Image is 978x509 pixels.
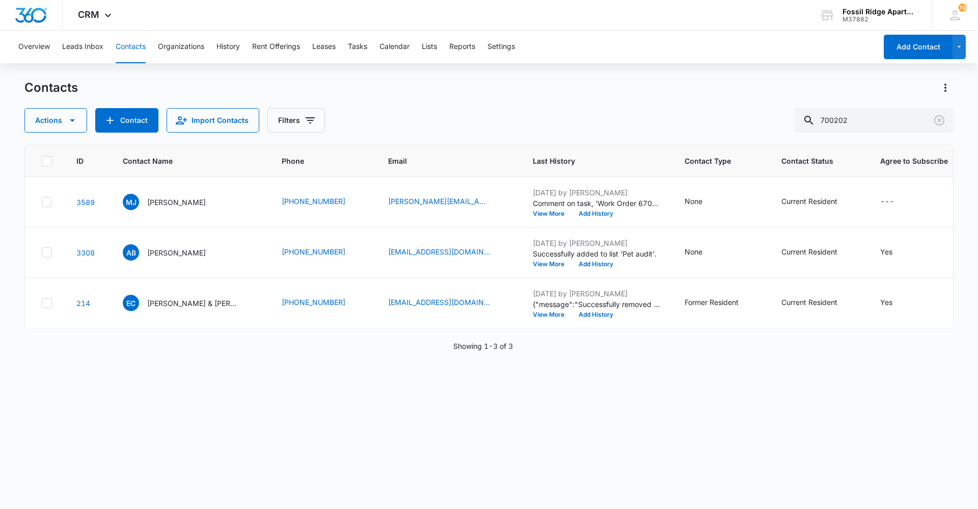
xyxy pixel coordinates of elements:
[685,297,739,308] div: Former Resident
[572,211,620,217] button: Add History
[18,31,50,63] button: Overview
[572,312,620,318] button: Add History
[572,261,620,267] button: Add History
[880,297,911,309] div: Agree to Subscribe - Yes - Select to Edit Field
[24,108,87,133] button: Actions
[843,16,917,23] div: account id
[267,108,325,133] button: Filters
[880,196,894,208] div: ---
[24,80,78,95] h1: Contacts
[937,80,954,96] button: Actions
[388,196,490,207] a: [PERSON_NAME][EMAIL_ADDRESS][PERSON_NAME][DOMAIN_NAME]
[62,31,103,63] button: Leads Inbox
[781,297,856,309] div: Contact Status - Current Resident - Select to Edit Field
[158,31,204,63] button: Organizations
[252,31,300,63] button: Rent Offerings
[958,4,966,12] div: notifications count
[533,288,660,299] p: [DATE] by [PERSON_NAME]
[282,246,364,259] div: Phone - (760) 607-7647 - Select to Edit Field
[123,244,139,261] span: AB
[388,297,490,308] a: [EMAIL_ADDRESS][DOMAIN_NAME]
[282,246,345,257] a: [PHONE_NUMBER]
[123,194,139,210] span: MJ
[781,196,856,208] div: Contact Status - Current Resident - Select to Edit Field
[449,31,475,63] button: Reports
[685,246,702,257] div: None
[487,31,515,63] button: Settings
[795,108,954,133] input: Search Contacts
[931,112,947,129] button: Clear
[312,31,336,63] button: Leases
[685,196,721,208] div: Contact Type - None - Select to Edit Field
[282,156,349,166] span: Phone
[147,197,206,208] p: [PERSON_NAME]
[533,248,660,259] p: Successfully added to list 'Pet audit'.
[533,187,660,198] p: [DATE] by [PERSON_NAME]
[123,295,257,311] div: Contact Name - Emily Carrera & Kyegan Christy - Select to Edit Field
[781,246,856,259] div: Contact Status - Current Resident - Select to Edit Field
[533,156,645,166] span: Last History
[123,194,224,210] div: Contact Name - Matthew Jacobson - Select to Edit Field
[379,31,410,63] button: Calendar
[76,156,84,166] span: ID
[76,248,95,257] a: Navigate to contact details page for Azlynn Brown
[453,341,513,351] p: Showing 1-3 of 3
[282,297,345,308] a: [PHONE_NUMBER]
[781,196,837,207] div: Current Resident
[422,31,437,63] button: Lists
[533,261,572,267] button: View More
[685,246,721,259] div: Contact Type - None - Select to Edit Field
[880,246,911,259] div: Agree to Subscribe - Yes - Select to Edit Field
[76,299,90,308] a: Navigate to contact details page for Emily Carrera & Kyegan Christy
[880,156,948,166] span: Agree to Subscribe
[533,211,572,217] button: View More
[843,8,917,16] div: account name
[880,246,892,257] div: Yes
[880,297,892,308] div: Yes
[116,31,146,63] button: Contacts
[123,244,224,261] div: Contact Name - Azlynn Brown - Select to Edit Field
[147,298,239,309] p: [PERSON_NAME] & [PERSON_NAME]
[533,299,660,310] p: {"message":"Successfully removed from list 'Agreed to Subscribe - Additional Email Address'.","li...
[282,297,364,309] div: Phone - (970) 518-2557 - Select to Edit Field
[880,196,912,208] div: Agree to Subscribe - - Select to Edit Field
[884,35,953,59] button: Add Contact
[388,246,490,257] a: [EMAIL_ADDRESS][DOMAIN_NAME]
[282,196,345,207] a: [PHONE_NUMBER]
[533,312,572,318] button: View More
[685,196,702,207] div: None
[282,196,364,208] div: Phone - (480) 349-6085 - Select to Edit Field
[147,247,206,258] p: [PERSON_NAME]
[685,156,742,166] span: Contact Type
[123,295,139,311] span: EC
[781,156,841,166] span: Contact Status
[388,196,508,208] div: Email - jacobson.matthew@gmail.com - Select to Edit Field
[533,198,660,209] p: Comment on task, 'Work Order 6700-202' "ran the drier and washer at the same time and it ran just...
[216,31,240,63] button: History
[533,238,660,248] p: [DATE] by [PERSON_NAME]
[76,198,95,207] a: Navigate to contact details page for Matthew Jacobson
[781,297,837,308] div: Current Resident
[388,156,494,166] span: Email
[167,108,259,133] button: Import Contacts
[958,4,966,12] span: 70
[78,9,99,20] span: CRM
[388,297,508,309] div: Email - kyeganc91@gmail.com - Select to Edit Field
[685,297,757,309] div: Contact Type - Former Resident - Select to Edit Field
[781,246,837,257] div: Current Resident
[123,156,242,166] span: Contact Name
[348,31,367,63] button: Tasks
[95,108,158,133] button: Add Contact
[388,246,508,259] div: Email - azzybrown@gmail.com - Select to Edit Field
